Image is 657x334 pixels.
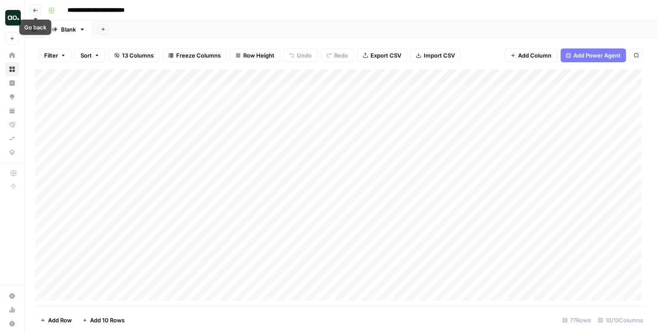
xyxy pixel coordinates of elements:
[44,21,93,38] a: Blank
[5,145,19,159] a: Data Library
[122,51,154,60] span: 13 Columns
[48,316,72,324] span: Add Row
[424,51,455,60] span: Import CSV
[61,25,76,34] div: Blank
[5,10,21,26] img: AirOps Logo
[5,303,19,317] a: Usage
[283,48,317,62] button: Undo
[410,48,461,62] button: Import CSV
[230,48,280,62] button: Row Height
[5,104,19,118] a: Your Data
[35,313,77,327] button: Add Row
[518,51,551,60] span: Add Column
[5,317,19,331] button: Help + Support
[321,48,354,62] button: Redo
[297,51,312,60] span: Undo
[505,48,557,62] button: Add Column
[559,313,594,327] div: 77 Rows
[44,51,58,60] span: Filter
[5,132,19,145] a: Syncs
[109,48,159,62] button: 13 Columns
[5,76,19,90] a: Insights
[5,48,19,62] a: Home
[594,313,647,327] div: 10/13 Columns
[90,316,125,324] span: Add 10 Rows
[75,48,105,62] button: Sort
[5,62,19,76] a: Browse
[370,51,401,60] span: Export CSV
[334,51,348,60] span: Redo
[357,48,407,62] button: Export CSV
[77,313,130,327] button: Add 10 Rows
[5,7,19,29] button: Workspace: AirOps
[5,118,19,132] a: Flightpath
[163,48,226,62] button: Freeze Columns
[243,51,274,60] span: Row Height
[5,289,19,303] a: Settings
[81,51,92,60] span: Sort
[39,48,71,62] button: Filter
[560,48,626,62] button: Add Power Agent
[176,51,221,60] span: Freeze Columns
[573,51,621,60] span: Add Power Agent
[5,90,19,104] a: Opportunities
